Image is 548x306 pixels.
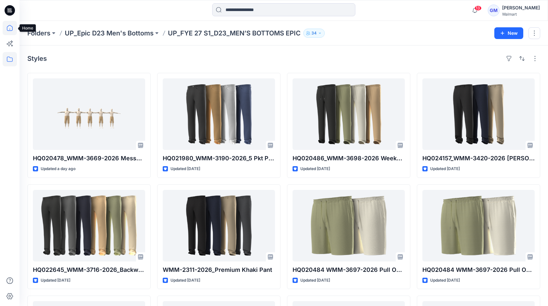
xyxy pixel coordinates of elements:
p: HQ020486_WMM-3698-2026 Weekend Pant_Opt2 [293,154,405,163]
button: New [494,27,523,39]
p: UP_FYE 27 S1_D23_MEN’S BOTTOMS EPIC [168,29,301,38]
a: HQ020486_WMM-3698-2026 Weekend Pant_Opt2 [293,78,405,150]
p: Updated [DATE] [171,277,200,284]
p: HQ020484 WMM-3697-2026 Pull On Short 8 Inch-Opt 2A [293,265,405,274]
h4: Styles [27,55,47,62]
p: HQ024157_WMM-3420-2026 [PERSON_NAME] Khaki Pant [422,154,535,163]
div: [PERSON_NAME] [502,4,540,12]
p: Updated [DATE] [430,277,460,284]
a: HQ021980_WMM-3190-2026_5 Pkt Pant [163,78,275,150]
a: HQ020484 WMM-3697-2026 Pull On Short 8 Inch-Opt 2A [293,190,405,261]
div: GM [488,5,500,16]
p: Updated a day ago [41,166,75,172]
p: HQ021980_WMM-3190-2026_5 Pkt Pant [163,154,275,163]
p: Updated [DATE] [430,166,460,172]
div: Walmart [502,12,540,17]
p: 34 [311,30,317,37]
a: HQ020484 WMM-3697-2026 Pull On Short 8 Inch-Opt 1A [422,190,535,261]
p: Updated [DATE] [300,166,330,172]
p: Updated [DATE] [41,277,70,284]
a: Folders [27,29,50,38]
p: WMM-2311-2026_Premium Khaki Pant [163,265,275,274]
p: HQ022645_WMM-3716-2026_Backwall Chino Update [33,265,145,274]
a: HQ022645_WMM-3716-2026_Backwall Chino Update [33,190,145,261]
a: HQ020478_WMM-3669-2026 Messenger Cargo Short [33,78,145,150]
p: HQ020478_WMM-3669-2026 Messenger Cargo Short [33,154,145,163]
a: UP_Epic D23 Men's Bottoms [65,29,154,38]
p: HQ020484 WMM-3697-2026 Pull On Short 8 Inch-Opt 1A [422,265,535,274]
p: Updated [DATE] [300,277,330,284]
span: 13 [474,6,482,11]
a: HQ024157_WMM-3420-2026 CK OPP Khaki Pant [422,78,535,150]
button: 34 [303,29,325,38]
p: Updated [DATE] [171,166,200,172]
a: WMM-2311-2026_Premium Khaki Pant [163,190,275,261]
